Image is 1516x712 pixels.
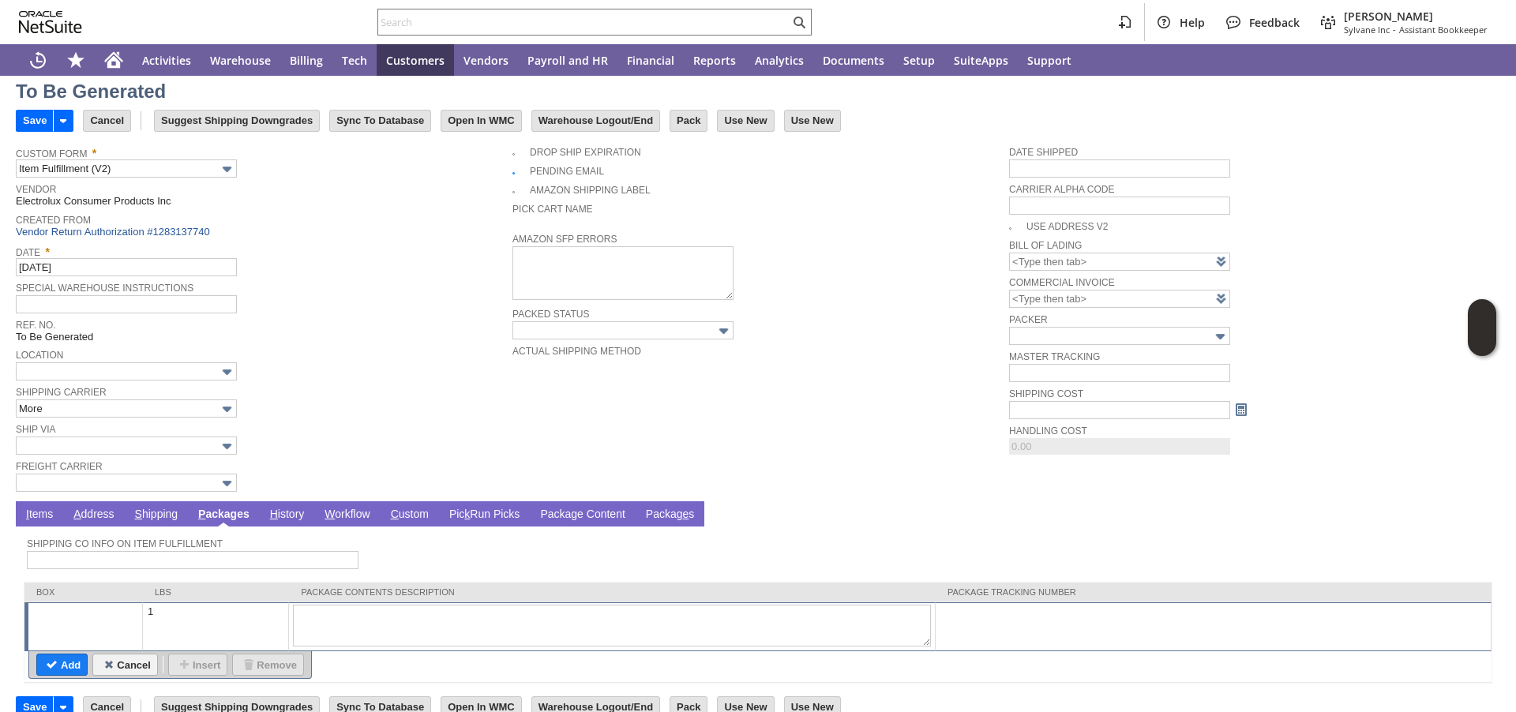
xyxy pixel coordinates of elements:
[813,44,894,76] a: Documents
[755,53,804,68] span: Analytics
[1009,147,1078,158] a: Date Shipped
[22,508,57,523] a: Items
[69,508,118,523] a: Address
[642,508,699,523] a: Packages
[1009,351,1100,362] a: Master Tracking
[95,44,133,76] a: Home
[93,654,157,675] input: Cancel
[1344,9,1488,24] span: [PERSON_NAME]
[1009,277,1115,288] a: Commercial Invoice
[16,148,87,159] a: Custom Form
[445,508,523,523] a: PickRun Picks
[391,508,399,520] span: C
[512,309,589,320] a: Packed Status
[16,215,91,226] a: Created From
[233,654,303,675] input: Remove
[790,13,809,32] svg: Search
[715,322,733,340] img: More Options
[1233,401,1250,418] a: Calculate
[198,508,205,520] span: P
[28,51,47,69] svg: Recent Records
[104,51,123,69] svg: Home
[1018,44,1081,76] a: Support
[1009,425,1087,437] a: Handling Cost
[147,605,284,618] div: 1
[1009,253,1230,271] input: <Type then tab>
[332,44,377,76] a: Tech
[19,11,82,33] svg: logo
[954,53,1008,68] span: SuiteApps
[441,111,521,131] input: Open In WMC
[131,508,182,523] a: Shipping
[16,184,56,195] a: Vendor
[26,508,29,520] span: I
[464,508,470,520] span: k
[218,160,236,178] img: More Options
[944,44,1018,76] a: SuiteApps
[16,387,107,398] a: Shipping Carrier
[1009,240,1082,251] a: Bill Of Lading
[903,53,935,68] span: Setup
[218,400,236,418] img: More Options
[532,111,659,131] input: Warehouse Logout/End
[693,53,736,68] span: Reports
[518,44,617,76] a: Payroll and HR
[1344,24,1390,36] span: Sylvane Inc
[16,461,103,472] a: Freight Carrier
[512,234,617,245] a: Amazon SFP Errors
[27,538,223,549] a: Shipping Co Info on Item Fulfillment
[16,424,55,435] a: Ship Via
[16,320,56,331] a: Ref. No.
[1472,504,1491,523] a: Unrolled view on
[16,331,93,343] span: To Be Generated
[17,111,53,131] input: Save
[386,53,445,68] span: Customers
[627,53,674,68] span: Financial
[670,111,707,131] input: Pack
[266,508,309,523] a: History
[16,195,171,208] span: Electrolux Consumer Products Inc
[387,508,433,523] a: Custom
[301,587,924,597] div: Package Contents Description
[1399,24,1488,36] span: Assistant Bookkeeper
[66,51,85,69] svg: Shortcuts
[84,111,130,131] input: Cancel
[36,587,131,597] div: Box
[536,508,629,523] a: Package Content
[16,350,63,361] a: Location
[270,508,278,520] span: H
[1009,314,1047,325] a: Packer
[218,474,236,493] img: More Options
[530,147,641,158] a: Drop Ship Expiration
[512,346,641,357] a: Actual Shipping Method
[947,587,1480,597] div: Package Tracking Number
[57,44,95,76] div: Shortcuts
[19,44,57,76] a: Recent Records
[617,44,684,76] a: Financial
[133,44,201,76] a: Activities
[377,44,454,76] a: Customers
[454,44,518,76] a: Vendors
[280,44,332,76] a: Billing
[1468,299,1496,356] iframe: Click here to launch Oracle Guided Learning Help Panel
[683,508,689,520] span: e
[155,111,319,131] input: Suggest Shipping Downgrades
[1009,184,1114,195] a: Carrier Alpha Code
[330,111,430,131] input: Sync To Database
[527,53,608,68] span: Payroll and HR
[463,53,508,68] span: Vendors
[218,363,236,381] img: More Options
[290,53,323,68] span: Billing
[1009,388,1083,399] a: Shipping Cost
[378,13,790,32] input: Search
[1468,328,1496,357] span: Oracle Guided Learning Widget. To move around, please hold and drag
[1009,290,1230,308] input: <Type then tab>
[1249,15,1300,30] span: Feedback
[894,44,944,76] a: Setup
[16,159,237,178] input: Item Fulfillment (V2)
[16,226,210,238] a: Vendor Return Authorization #1283137740
[785,111,840,131] input: Use New
[325,508,335,520] span: W
[512,204,593,215] a: Pick Cart Name
[194,508,253,523] a: Packages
